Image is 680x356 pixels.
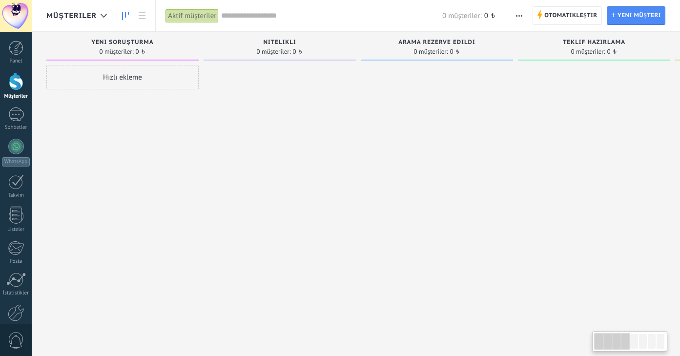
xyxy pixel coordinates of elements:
a: Yeni müşteri [607,6,665,25]
div: Posta [2,258,30,265]
div: Nitelikli [208,39,351,47]
div: İstatistikler [2,290,30,296]
span: 0 müşteriler: [257,49,291,55]
div: Teklif hazırlama [523,39,665,47]
div: Takvim [2,192,30,199]
span: Müşteriler [46,11,97,21]
span: 0 müşteriler: [414,49,448,55]
span: Yeni müşteri [618,7,661,24]
div: Yeni soruşturma [51,39,194,47]
span: 0 müşteriler: [571,49,605,55]
div: Hızlı ekleme [46,65,199,89]
span: 0 ₺ [450,49,460,55]
span: 0 müşteriler: [100,49,134,55]
div: Sohbetler [2,125,30,131]
div: Müşteriler [2,93,30,100]
div: Panel [2,58,30,64]
span: Otomatikleştir [544,7,597,24]
span: 0 ₺ [607,49,618,55]
span: Teklif hazırlama [563,39,625,46]
div: Arama rezerve edildi [366,39,508,47]
span: 0 ₺ [136,49,146,55]
span: 0 müşteriler: [442,11,482,21]
div: Listeler [2,227,30,233]
a: Otomatikleştir [533,6,602,25]
span: 0 ₺ [293,49,303,55]
span: Arama rezerve edildi [398,39,475,46]
span: 0 ₺ [484,11,496,21]
span: Nitelikli [263,39,296,46]
div: WhatsApp [2,157,30,167]
div: Aktif müşteriler [165,9,219,23]
span: Yeni soruşturma [91,39,153,46]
